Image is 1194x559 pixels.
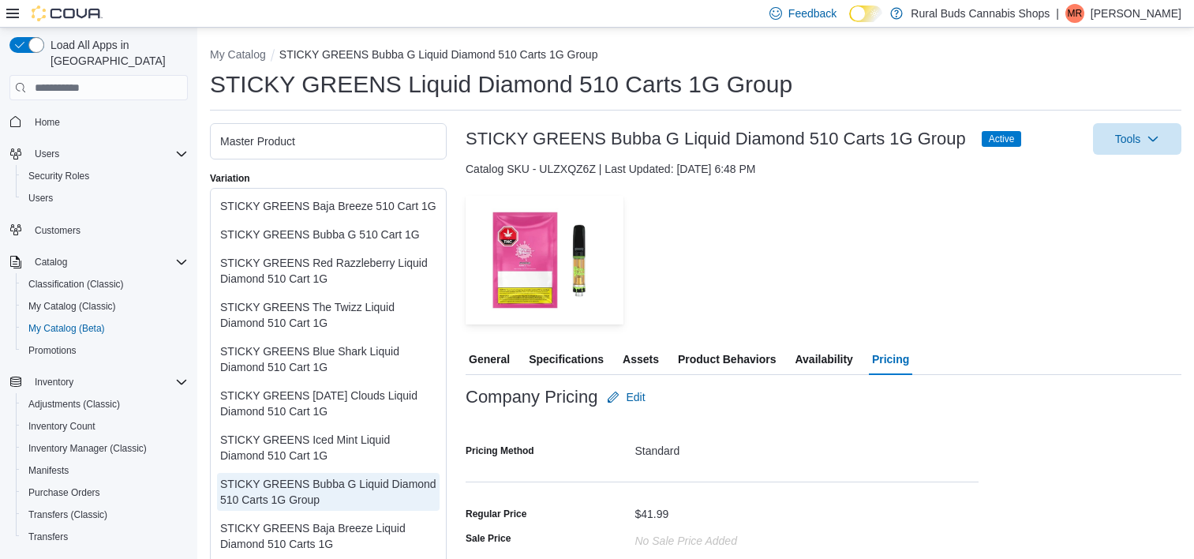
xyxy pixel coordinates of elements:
input: Dark Mode [849,6,882,22]
span: Manifests [22,461,188,480]
span: General [469,343,510,375]
span: My Catalog (Classic) [28,300,116,313]
div: No Sale Price added [635,528,737,547]
span: Adjustments (Classic) [22,395,188,414]
span: MR [1068,4,1083,23]
button: Adjustments (Classic) [16,393,194,415]
p: [PERSON_NAME] [1091,4,1181,23]
span: Inventory Manager (Classic) [22,439,188,458]
button: Manifests [16,460,194,482]
div: STICKY GREENS Iced Mint Liquid Diamond 510 Cart 1G [220,432,436,463]
span: Inventory Count [22,417,188,436]
span: Assets [623,343,659,375]
span: Dark Mode [849,22,850,23]
span: Transfers (Classic) [22,505,188,524]
a: Classification (Classic) [22,275,130,294]
span: Security Roles [22,167,188,186]
button: Home [3,110,194,133]
button: Inventory [3,371,194,393]
span: Home [28,111,188,131]
a: Adjustments (Classic) [22,395,126,414]
div: STICKY GREENS Baja Breeze 510 Cart 1G [220,198,436,214]
span: Load All Apps in [GEOGRAPHIC_DATA] [44,37,188,69]
div: STICKY GREENS The Twizz Liquid Diamond 510 Cart 1G [220,299,436,331]
label: Sale Price [466,532,511,545]
a: Customers [28,221,87,240]
span: Classification (Classic) [22,275,188,294]
label: Variation [210,172,250,185]
button: Customers [3,219,194,242]
span: Inventory Count [28,420,95,433]
span: Home [35,116,60,129]
span: Tools [1115,131,1141,147]
div: Catalog SKU - ULZXQZ6Z | Last Updated: [DATE] 6:48 PM [466,161,1181,177]
a: Transfers [22,527,74,546]
div: STICKY GREENS Blue Shark Liquid Diamond 510 Cart 1G [220,343,436,375]
button: Tools [1093,123,1181,155]
button: Catalog [28,253,73,272]
span: Adjustments (Classic) [28,398,120,411]
span: Product Behaviors [678,343,776,375]
span: Availability [795,343,852,375]
div: Mackenzie Remillard [1065,4,1084,23]
span: Transfers (Classic) [28,508,107,521]
nav: An example of EuiBreadcrumbs [210,47,1181,66]
span: Users [35,148,59,160]
a: Purchase Orders [22,483,107,502]
button: Inventory Manager (Classic) [16,437,194,460]
div: Master Product [220,133,436,149]
a: Inventory Count [22,417,102,436]
button: STICKY GREENS Bubba G Liquid Diamond 510 Carts 1G Group [279,48,598,61]
span: Feedback [788,6,837,21]
div: Regular Price [466,508,526,520]
a: Transfers (Classic) [22,505,114,524]
div: STICKY GREENS Bubba G Liquid Diamond 510 Carts 1G Group [220,476,436,508]
span: Active [982,131,1022,147]
span: Users [28,192,53,204]
span: Promotions [22,341,188,360]
span: Inventory Manager (Classic) [28,442,147,455]
img: Cova [32,6,103,21]
button: Inventory Count [16,415,194,437]
button: Users [3,143,194,165]
a: Users [22,189,59,208]
div: $41.99 [635,501,669,520]
button: Users [16,187,194,209]
span: My Catalog (Classic) [22,297,188,316]
button: Edit [601,381,651,413]
button: My Catalog [210,48,266,61]
span: Active [989,132,1015,146]
button: Users [28,144,66,163]
div: Standard [635,438,979,457]
p: Rural Buds Cannabis Shops [911,4,1050,23]
div: STICKY GREENS [DATE] Clouds Liquid Diamond 510 Cart 1G [220,388,436,419]
span: Promotions [28,344,77,357]
h1: STICKY GREENS Liquid Diamond 510 Carts 1G Group [210,69,792,100]
div: STICKY GREENS Red Razzleberry Liquid Diamond 510 Cart 1G [220,255,436,287]
div: STICKY GREENS Baja Breeze Liquid Diamond 510 Carts 1G [220,520,436,552]
button: Transfers [16,526,194,548]
span: Users [22,189,188,208]
span: Transfers [28,531,68,543]
label: Pricing Method [466,445,534,457]
button: Transfers (Classic) [16,504,194,526]
span: My Catalog (Beta) [22,319,188,338]
a: Home [28,113,66,132]
span: Purchase Orders [28,486,100,499]
span: Transfers [22,527,188,546]
button: Catalog [3,251,194,273]
p: | [1056,4,1059,23]
button: Security Roles [16,165,194,187]
button: Classification (Classic) [16,273,194,295]
span: Customers [28,220,188,240]
img: Image for STICKY GREENS Bubba G Liquid Diamond 510 Carts 1G Group [466,196,623,324]
a: Inventory Manager (Classic) [22,439,153,458]
button: Inventory [28,373,80,392]
a: Security Roles [22,167,95,186]
span: Manifests [28,464,69,477]
a: Promotions [22,341,83,360]
div: STICKY GREENS Bubba G 510 Cart 1G [220,227,436,242]
h3: Company Pricing [466,388,597,407]
span: Classification (Classic) [28,278,124,291]
button: My Catalog (Classic) [16,295,194,317]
